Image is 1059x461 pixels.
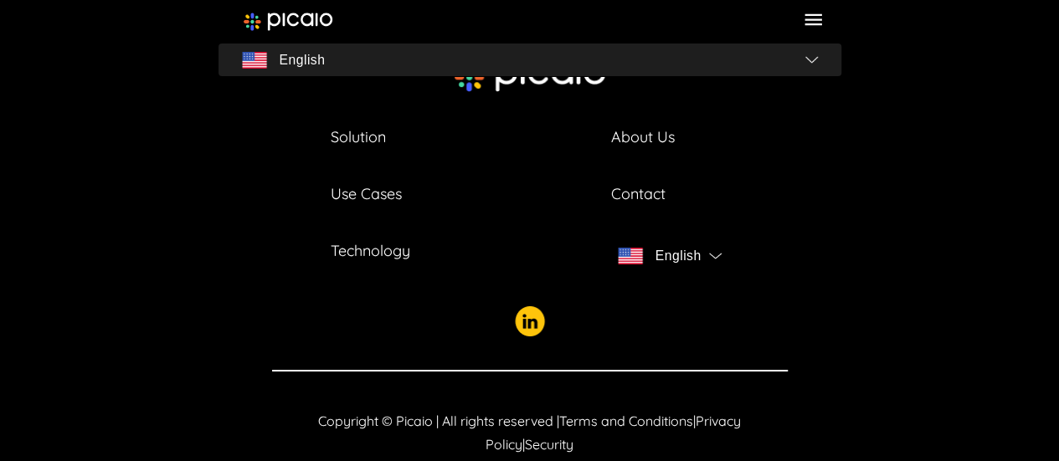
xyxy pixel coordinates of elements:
[693,412,696,429] span: |
[611,239,729,273] button: flagEnglishflag
[280,49,326,72] span: English
[244,13,333,31] img: image
[242,52,267,69] img: flag
[655,244,702,268] span: English
[709,253,722,259] img: flag
[525,436,573,453] a: Security
[522,436,525,453] span: |
[486,412,741,453] a: Privacy Policy
[218,44,841,77] button: flagEnglishflag
[805,56,818,63] img: flag
[455,63,605,92] img: picaio-logo
[611,125,675,149] a: About Us
[331,239,410,263] a: Technology
[515,306,545,336] img: picaio-socal-logo
[331,182,402,206] a: Use Cases
[611,182,666,206] a: Contact
[559,412,693,429] a: Terms and Conditions
[618,248,643,264] img: flag
[318,412,559,429] span: Copyright © Picaio | All rights reserved |
[331,125,386,149] a: Solution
